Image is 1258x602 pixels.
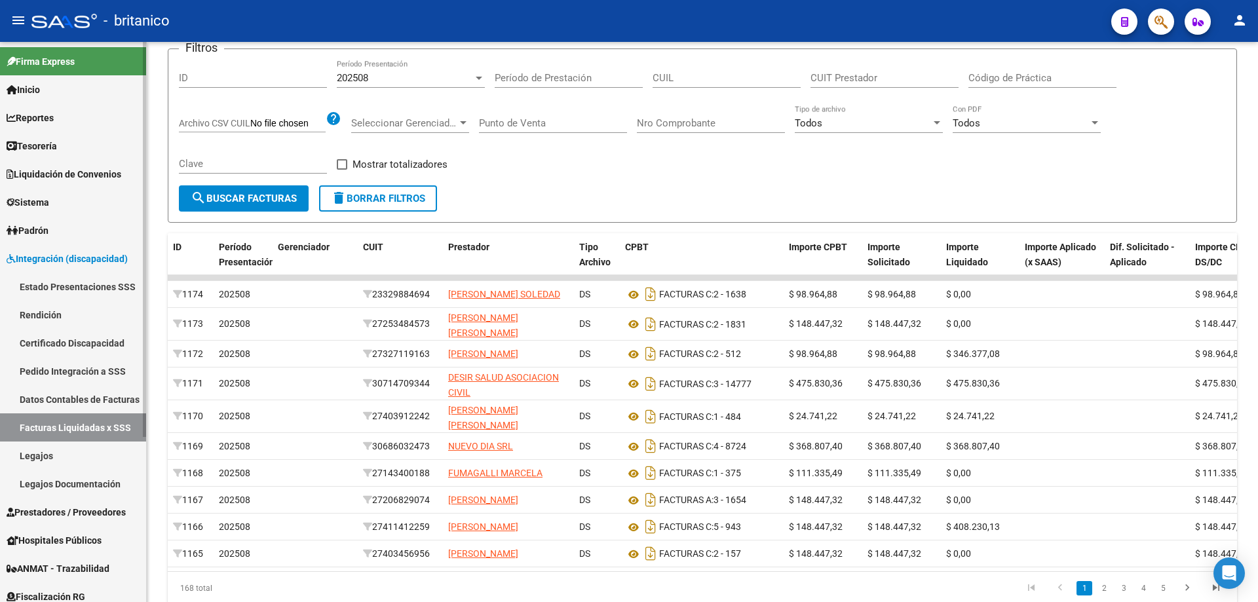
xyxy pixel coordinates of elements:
[219,318,250,329] span: 202508
[331,193,425,204] span: Borrar Filtros
[946,441,1000,451] span: $ 368.807,40
[219,521,250,532] span: 202508
[867,289,916,299] span: $ 98.964,88
[659,411,714,422] span: FACTURAS C:
[642,489,659,510] i: Descargar documento
[579,411,590,421] span: DS
[173,347,208,362] div: 1172
[659,442,714,452] span: FACTURAS C:
[1195,468,1249,478] span: $ 111.335,49
[789,289,837,299] span: $ 98.964,88
[363,519,438,535] div: 27411412259
[659,349,714,360] span: FACTURAS C:
[179,118,250,128] span: Archivo CSV CUIL
[941,233,1020,291] datatable-header-cell: Importe Liquidado
[574,233,620,291] datatable-header-cell: Tipo Archivo
[946,521,1000,532] span: $ 408.230,13
[579,318,590,329] span: DS
[326,111,341,126] mat-icon: help
[1195,318,1249,329] span: $ 148.447,32
[173,287,208,302] div: 1174
[795,117,822,129] span: Todos
[642,373,659,394] i: Descargar documento
[659,495,714,506] span: FACTURAS A:
[579,468,590,478] span: DS
[219,378,250,388] span: 202508
[278,242,330,252] span: Gerenciador
[219,348,250,359] span: 202508
[789,318,843,329] span: $ 148.447,32
[448,441,513,451] span: NUEVO DIA SRL
[358,233,443,291] datatable-header-cell: CUIT
[579,521,590,532] span: DS
[625,516,778,537] div: 5 - 943
[448,521,518,532] span: [PERSON_NAME]
[946,348,1000,359] span: $ 346.377,08
[867,318,921,329] span: $ 148.447,32
[448,242,489,252] span: Prestador
[579,378,590,388] span: DS
[1195,289,1244,299] span: $ 98.964,88
[789,495,843,505] span: $ 148.447,32
[625,314,778,335] div: 2 - 1831
[579,495,590,505] span: DS
[7,252,128,266] span: Integración (discapacidad)
[214,233,273,291] datatable-header-cell: Período Presentación
[659,549,714,559] span: FACTURAS C:
[867,378,921,388] span: $ 475.830,36
[1114,577,1134,599] li: page 3
[7,505,126,519] span: Prestadores / Proveedores
[363,316,438,331] div: 27253484573
[1153,577,1173,599] li: page 5
[1204,581,1229,595] a: go to last page
[1094,577,1114,599] li: page 2
[1195,495,1249,505] span: $ 148.447,32
[862,233,941,291] datatable-header-cell: Importe Solicitado
[642,462,659,483] i: Descargar documento
[789,378,843,388] span: $ 475.830,36
[625,489,778,510] div: 3 - 1654
[173,546,208,561] div: 1165
[1213,557,1245,589] div: Open Intercom Messenger
[1135,581,1151,595] a: 4
[1116,581,1132,595] a: 3
[363,409,438,424] div: 27403912242
[7,54,75,69] span: Firma Express
[173,409,208,424] div: 1170
[219,468,250,478] span: 202508
[363,466,438,481] div: 27143400188
[191,193,297,204] span: Buscar Facturas
[1155,581,1171,595] a: 5
[1077,581,1092,595] a: 1
[173,376,208,391] div: 1171
[168,233,214,291] datatable-header-cell: ID
[448,468,543,478] span: FUMAGALLI MARCELA
[867,411,916,421] span: $ 24.741,22
[448,372,559,398] span: DESIR SALUD ASOCIACION CIVIL
[443,233,574,291] datatable-header-cell: Prestador
[625,284,778,305] div: 2 - 1638
[448,548,518,559] span: [PERSON_NAME]
[219,441,250,451] span: 202508
[946,468,971,478] span: $ 0,00
[946,411,995,421] span: $ 24.741,22
[363,546,438,561] div: 27403456956
[7,83,40,97] span: Inicio
[946,289,971,299] span: $ 0,00
[642,516,659,537] i: Descargar documento
[273,233,358,291] datatable-header-cell: Gerenciador
[179,39,224,57] h3: Filtros
[173,519,208,535] div: 1166
[579,548,590,559] span: DS
[104,7,170,35] span: - britanico
[642,406,659,427] i: Descargar documento
[1195,441,1249,451] span: $ 368.807,40
[789,411,837,421] span: $ 24.741,22
[448,405,518,430] span: [PERSON_NAME] [PERSON_NAME]
[659,379,714,389] span: FACTURAS C:
[219,289,250,299] span: 202508
[1025,242,1096,267] span: Importe Aplicado (x SAAS)
[867,521,921,532] span: $ 148.447,32
[625,406,778,427] div: 1 - 484
[867,468,921,478] span: $ 111.335,49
